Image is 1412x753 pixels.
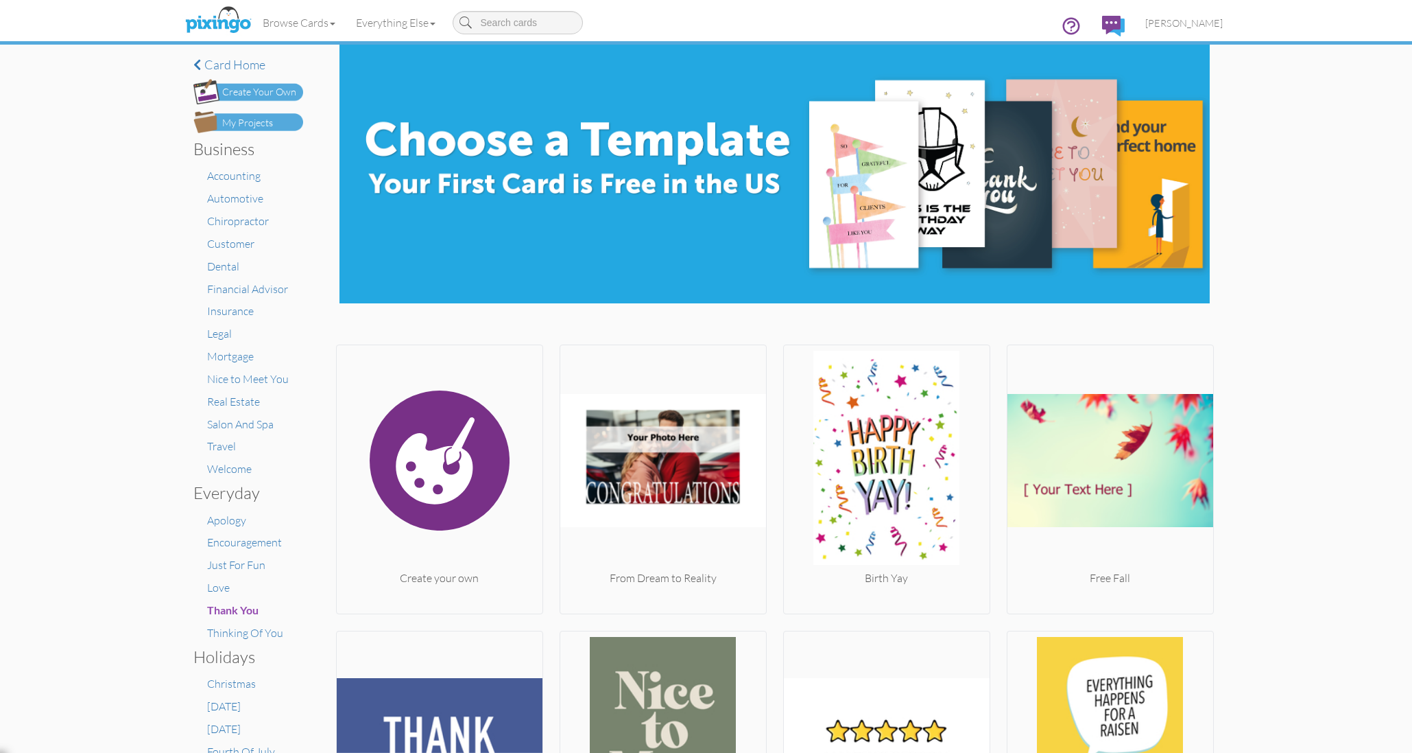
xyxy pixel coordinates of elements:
[1007,351,1213,570] img: 20250908-205024-9e166ba402a1-250.png
[337,570,542,586] div: Create your own
[252,5,346,40] a: Browse Cards
[560,351,766,570] img: 20250905-201811-b377196b96e5-250.png
[207,259,239,273] a: Dental
[207,192,263,205] a: Automotive
[207,214,269,228] a: Chiropractor
[207,237,254,251] a: Customer
[337,351,542,570] img: create.svg
[207,327,232,340] a: Legal
[207,349,254,363] a: Mortgage
[207,677,256,691] a: Christmas
[207,372,289,386] a: Nice to Meet You
[207,603,259,617] a: Thank You
[222,85,296,100] div: Create Your Own
[1135,5,1233,40] a: [PERSON_NAME]
[560,570,766,586] div: From Dream to Reality
[784,570,990,586] div: Birth Yay
[1007,570,1213,586] div: Free Fall
[207,603,259,616] span: Thank You
[207,417,274,431] a: Salon And Spa
[207,699,241,713] a: [DATE]
[207,439,236,453] a: Travel
[346,5,446,40] a: Everything Else
[207,626,283,640] a: Thinking Of You
[193,79,303,104] img: create-own-button.png
[1145,17,1223,29] span: [PERSON_NAME]
[207,395,260,408] a: Real Estate
[207,513,246,527] a: Apology
[207,169,261,183] a: Accounting
[207,282,288,296] a: Financial Advisor
[193,484,293,502] h3: Everyday
[207,462,252,476] a: Welcome
[207,558,265,572] a: Just For Fun
[453,11,583,34] input: Search cards
[784,351,990,570] img: 20250828-163716-8d2042864239-250.jpg
[182,3,254,38] img: pixingo logo
[207,581,230,594] a: Love
[222,116,273,130] div: My Projects
[1102,16,1125,36] img: comments.svg
[193,140,293,158] h3: Business
[207,535,282,549] a: Encouragement
[193,648,293,666] h3: Holidays
[207,722,241,736] a: [DATE]
[339,45,1210,303] img: e8896c0d-71ea-4978-9834-e4f545c8bf84.jpg
[207,304,254,318] a: Insurance
[193,58,303,72] a: Card home
[193,111,303,133] img: my-projects-button.png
